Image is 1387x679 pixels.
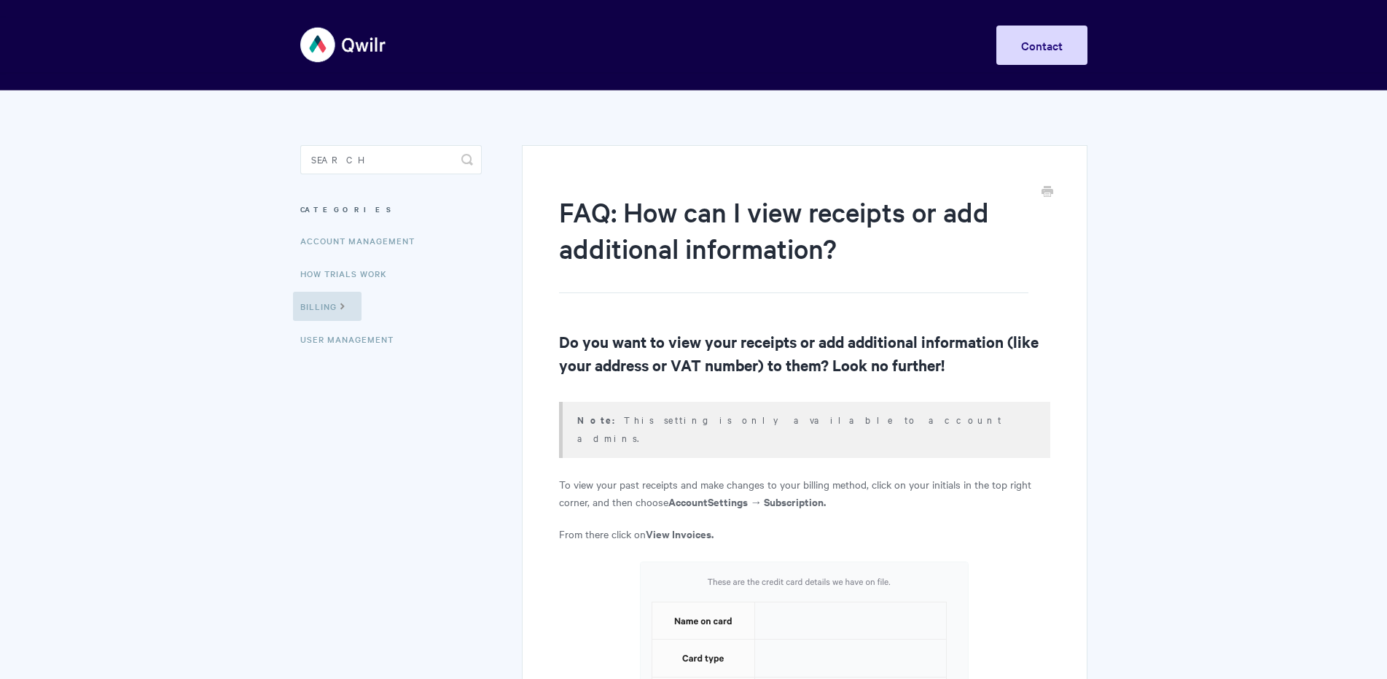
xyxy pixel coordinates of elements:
strong: Note: [577,413,624,427]
input: Search [300,145,482,174]
p: From there click on [559,525,1050,543]
a: User Management [300,325,405,354]
a: Contact [996,26,1087,65]
img: Qwilr Help Center [300,18,387,72]
strong: View Invoices. [646,526,714,541]
p: This setting is only available to account admins. [577,411,1031,446]
a: Print this Article [1042,185,1053,201]
a: Account Management [300,226,426,255]
strong: Account [668,494,708,509]
h2: Do you want to view your receipts or add additional information (like your address or VAT number)... [559,330,1050,376]
h3: Categories [300,196,482,222]
a: Billing [293,292,362,321]
b: Settings → Subscription. [708,494,826,509]
p: To view your past receipts and make changes to your billing method, click on your initials in the... [559,476,1050,511]
a: How Trials Work [300,259,398,288]
h1: FAQ: How can I view receipts or add additional information? [559,193,1028,293]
